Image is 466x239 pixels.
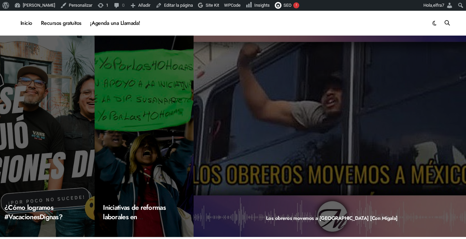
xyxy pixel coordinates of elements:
[206,3,219,8] span: Site Kit
[266,214,398,222] a: Los obreros movemos a [GEOGRAPHIC_DATA] [Con Migala]
[4,203,62,222] a: ¿Cómo logramos #VacacionesDignas?
[86,14,145,32] a: ¡Agenda una Llamada!
[16,14,37,32] a: Inicio
[37,14,86,32] a: Recursos gratuitos
[283,3,292,8] span: SEO
[293,2,299,8] div: !
[433,3,444,8] span: elfra7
